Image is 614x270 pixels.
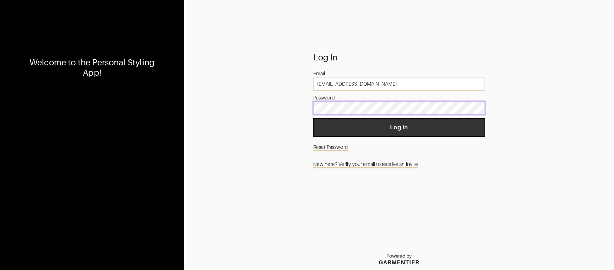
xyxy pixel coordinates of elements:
a: Reset Password [313,140,485,154]
a: New here? Verify your email to receive an invite [313,157,485,171]
button: Log In [313,118,485,137]
p: Powered by [379,253,420,259]
div: Welcome to the Personal Styling App! [28,58,156,78]
div: GARMENTIER [379,259,420,266]
div: Email [313,70,485,77]
div: Log In [313,54,485,61]
div: Password [313,94,485,101]
span: Log In [319,124,480,131]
